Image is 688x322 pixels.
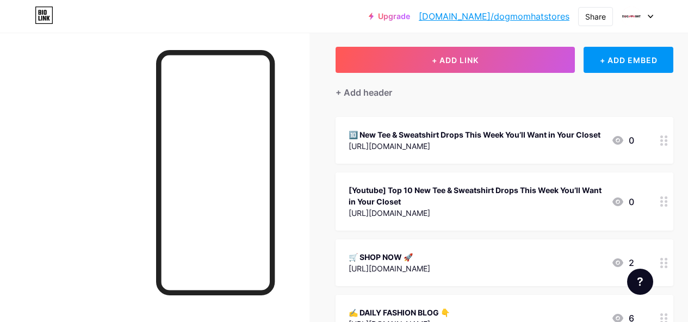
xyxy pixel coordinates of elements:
a: [DOMAIN_NAME]/dogmomhatstores [419,10,569,23]
div: 0 [611,134,634,147]
div: + ADD EMBED [584,47,673,73]
div: 🛒 SHOP NOW 🚀 [349,251,430,263]
div: 🔟 New Tee & Sweatshirt Drops This Week You’ll Want in Your Closet [349,129,600,140]
div: [URL][DOMAIN_NAME] [349,140,600,152]
div: 0 [611,195,634,208]
div: [URL][DOMAIN_NAME] [349,263,430,274]
a: Upgrade [369,12,410,21]
div: 2 [611,256,634,269]
div: [URL][DOMAIN_NAME] [349,207,603,219]
div: ✍ DAILY FASHION BLOG 👇 [349,307,450,318]
div: + Add header [336,86,392,99]
span: + ADD LINK [432,55,479,65]
div: Share [585,11,606,22]
button: + ADD LINK [336,47,575,73]
div: [Youtube] Top 10 New Tee & Sweatshirt Drops This Week You’ll Want in Your Closet [349,184,603,207]
img: Dog Mom Hat [621,6,642,27]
